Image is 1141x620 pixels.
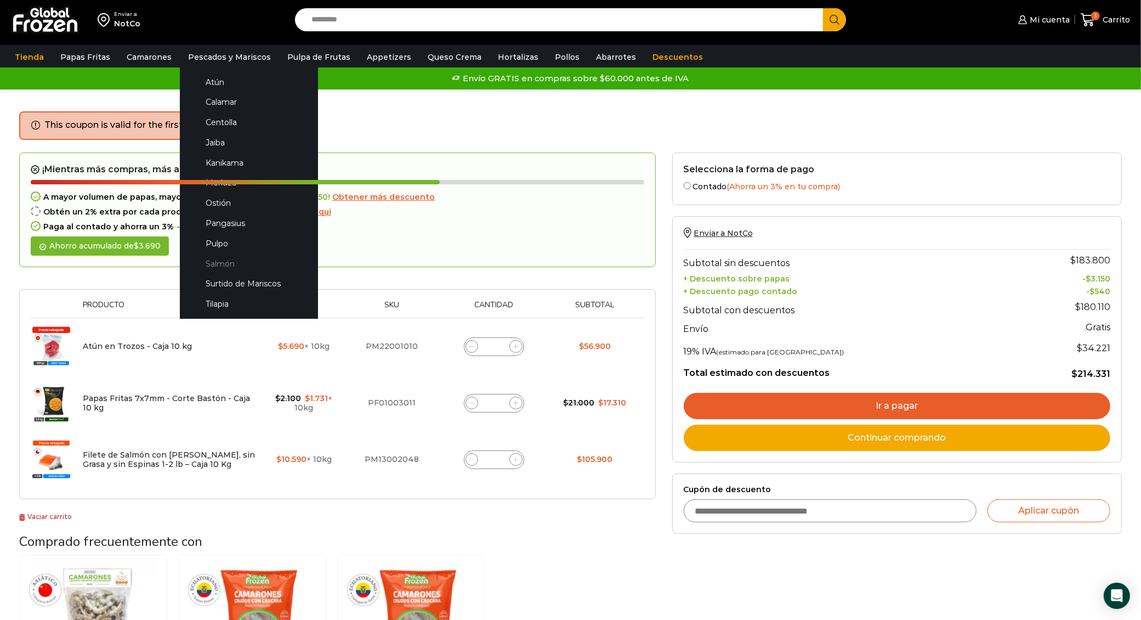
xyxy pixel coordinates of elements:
[191,193,307,213] a: Ostión
[492,47,544,67] a: Hortalizas
[31,236,169,256] div: Ahorro acumulado de
[1070,255,1110,266] bdi: 183.800
[1071,369,1110,379] bdi: 214.331
[486,452,502,467] input: Product quantity
[183,47,276,67] a: Pescados y Mariscos
[1017,271,1110,284] td: -
[727,182,841,191] span: (Ahorra un 3% en tu compra)
[361,47,417,67] a: Appetizers
[191,133,307,153] a: Jaiba
[191,72,307,92] a: Atún
[191,173,307,193] a: Merluza
[121,47,177,67] a: Camarones
[599,398,627,408] bdi: 17.310
[577,454,613,464] bdi: 105.900
[305,393,328,403] bdi: 1.731
[275,393,280,403] span: $
[332,193,435,202] a: Obtener más descuento
[684,425,1110,451] a: Continuar comprando
[191,274,307,294] a: Surtido de Mariscos
[579,341,611,351] bdi: 56.900
[1091,12,1100,20] span: 3
[1015,9,1069,31] a: Mi cuenta
[647,47,708,67] a: Descuentos
[486,339,502,354] input: Product quantity
[114,18,140,29] div: NotCo
[1070,255,1076,266] span: $
[1017,284,1110,296] td: -
[564,398,595,408] bdi: 21.000
[717,348,844,356] small: (estimado para [GEOGRAPHIC_DATA])
[55,47,116,67] a: Papas Fritas
[31,222,644,232] div: Paga al contado y ahorra un 3%
[260,375,347,431] td: × 10kg
[436,301,552,318] th: Cantidad
[31,164,644,175] h2: ¡Mientras más compras, más ahorras!
[83,341,192,351] a: Atún en Trozos - Caja 10 kg
[278,341,283,351] span: $
[9,47,49,67] a: Tienda
[1086,274,1091,284] span: $
[577,454,582,464] span: $
[282,47,356,67] a: Pulpa de Frutas
[684,164,1110,174] h2: Selecciona la forma de pago
[684,359,1017,380] th: Total estimado con descuentos
[549,47,585,67] a: Pollos
[684,337,1017,359] th: 19% IVA
[348,375,436,431] td: PF01003011
[1071,369,1077,379] span: $
[191,153,307,173] a: Kanikama
[134,241,139,251] span: $
[31,207,644,217] div: Obtén un 2% extra por cada producto que agregues
[1104,583,1130,609] div: Open Intercom Messenger
[98,10,114,29] img: address-field-icon.svg
[83,450,255,469] a: Filete de Salmón con [PERSON_NAME], sin Grasa y sin Espinas 1-2 lb – Caja 10 Kg
[1075,302,1081,312] span: $
[1081,7,1130,33] a: 3 Carrito
[174,222,268,232] span: ¡Has ahorrado !
[260,318,347,375] td: × 10kg
[191,294,307,314] a: Tilapia
[987,499,1110,522] button: Aplicar cupón
[1100,14,1130,25] span: Carrito
[31,193,644,202] div: A mayor volumen de papas, mayor descuento
[564,398,569,408] span: $
[684,271,1017,284] th: + Descuento sobre papas
[579,341,584,351] span: $
[684,284,1017,296] th: + Descuento pago contado
[1077,343,1110,353] span: 34.221
[191,112,307,133] a: Centolla
[19,533,202,550] span: Comprado frecuentemente con
[19,512,72,521] a: Vaciar carrito
[694,228,753,238] span: Enviar a NotCo
[114,10,140,18] div: Enviar a
[1027,14,1070,25] span: Mi cuenta
[486,396,502,411] input: Product quantity
[44,119,231,132] li: This coupon is valid for the first order only.
[191,233,307,253] a: Pulpo
[684,393,1110,419] a: Ir a pagar
[552,301,639,318] th: Subtotal
[1086,322,1110,332] strong: Gratis
[278,341,304,351] bdi: 5.690
[191,92,307,112] a: Calamar
[83,393,250,413] a: Papas Fritas 7x7mm - Corte Bastón - Caja 10 kg
[305,393,310,403] span: $
[275,393,301,403] bdi: 2.100
[684,296,1017,318] th: Subtotal con descuentos
[348,431,436,488] td: PM13002048
[260,431,347,488] td: × 10kg
[1089,286,1110,296] bdi: 540
[422,47,487,67] a: Queso Crema
[1089,286,1094,296] span: $
[276,454,281,464] span: $
[1086,274,1110,284] bdi: 3.150
[191,253,307,274] a: Salmón
[1075,302,1110,312] bdi: 180.110
[823,8,846,31] button: Search button
[348,301,436,318] th: Sku
[134,241,161,251] bdi: 3.690
[684,485,1110,494] label: Cupón de descuento
[684,182,691,189] input: Contado(Ahorra un 3% en tu compra)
